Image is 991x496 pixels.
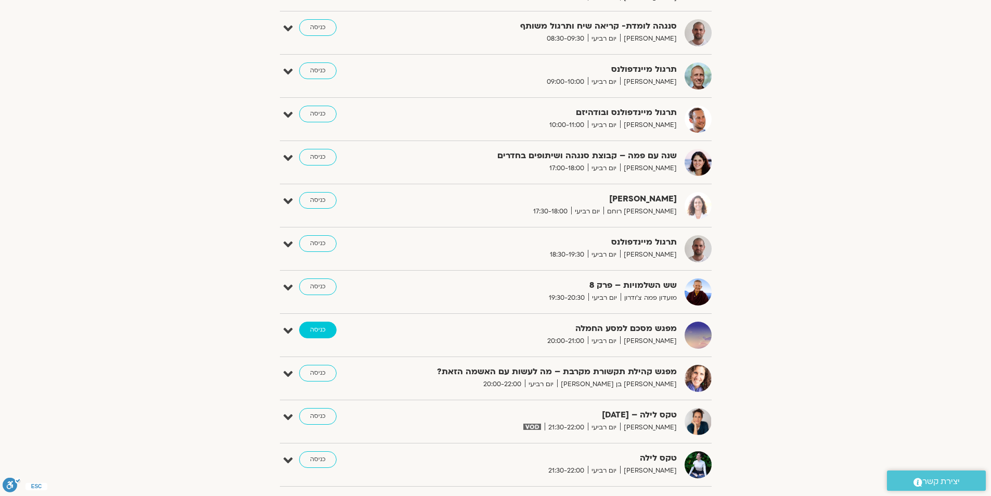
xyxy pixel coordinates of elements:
span: 20:00-21:00 [544,336,588,347]
a: כניסה [299,322,337,338]
a: כניסה [299,451,337,468]
span: 21:30-22:00 [545,465,588,476]
span: 17:30-18:00 [530,206,571,217]
strong: סנגהה לומדת- קריאה שיח ותרגול משותף [422,19,677,33]
a: כניסה [299,62,337,79]
a: כניסה [299,149,337,166]
span: [PERSON_NAME] [620,465,677,476]
span: [PERSON_NAME] בן [PERSON_NAME] [557,379,677,390]
span: יום רביעי [588,249,620,260]
span: יום רביעי [588,292,621,303]
span: [PERSON_NAME] [620,77,677,87]
span: 20:00-22:00 [480,379,525,390]
span: [PERSON_NAME] רוחם [603,206,677,217]
a: כניסה [299,19,337,36]
strong: טקס לילה – [DATE] [422,408,677,422]
span: 18:30-19:30 [546,249,588,260]
span: יום רביעי [588,465,620,476]
span: יום רביעי [588,33,620,44]
a: כניסה [299,235,337,252]
span: 17:00-18:00 [546,163,588,174]
strong: תרגול מיינדפולנס [422,235,677,249]
strong: שנה עם פמה – קבוצת סנגהה ושיתופים בחדרים [422,149,677,163]
span: [PERSON_NAME] [620,163,677,174]
span: 10:00-11:00 [546,120,588,131]
span: [PERSON_NAME] [620,120,677,131]
span: [PERSON_NAME] [620,336,677,347]
span: יום רביעי [588,120,620,131]
strong: תרגול מיינדפולנס ובודהיזם [422,106,677,120]
span: [PERSON_NAME] [620,33,677,44]
a: כניסה [299,365,337,381]
span: [PERSON_NAME] [620,249,677,260]
span: יום רביעי [588,77,620,87]
span: [PERSON_NAME] [620,422,677,433]
a: כניסה [299,106,337,122]
img: vodicon [523,424,540,430]
span: יום רביעי [525,379,557,390]
strong: [PERSON_NAME] [422,192,677,206]
a: כניסה [299,192,337,209]
span: יום רביעי [588,422,620,433]
span: 19:30-20:30 [545,292,588,303]
span: יום רביעי [571,206,603,217]
span: יצירת קשר [922,475,960,489]
strong: מפגש קהילת תקשורת מקרבת – מה לעשות עם האשמה הזאת? [422,365,677,379]
strong: מפגש מסכם למסע החמלה [422,322,677,336]
span: מועדון פמה צ'ודרון [621,292,677,303]
span: 09:00-10:00 [543,77,588,87]
a: כניסה [299,408,337,425]
span: יום רביעי [588,336,620,347]
a: יצירת קשר [887,470,986,491]
a: כניסה [299,278,337,295]
span: יום רביעי [588,163,620,174]
strong: טקס לילה [422,451,677,465]
strong: תרגול מיינדפולנס [422,62,677,77]
strong: שש השלמויות – פרק 8 [422,278,677,292]
span: 21:30-22:00 [545,422,588,433]
span: 08:30-09:30 [543,33,588,44]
